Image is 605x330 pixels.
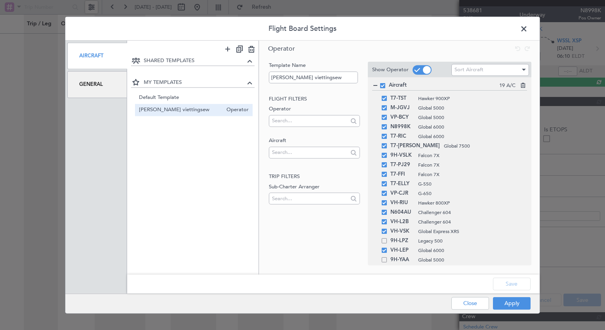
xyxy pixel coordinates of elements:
span: Operator [223,106,249,114]
label: Template Name [269,62,360,70]
span: T7-[PERSON_NAME] [390,141,440,151]
span: Global 5000 [418,256,519,264]
span: MY TEMPLATES [144,78,245,86]
span: Global 6000 [418,123,519,131]
label: Sub-Charter Arranger [269,183,360,191]
span: VH-RIU [390,198,414,208]
span: [PERSON_NAME] viettingsew [139,106,223,114]
span: T7-RIC [390,132,414,141]
span: Legacy 500 [418,237,519,245]
label: Operator [269,105,360,113]
span: G-550 [418,180,519,188]
span: M-JGVJ [390,103,414,113]
span: Sort Aircraft [455,66,483,73]
div: General [67,71,127,98]
span: N604AU [390,208,414,217]
header: Flight Board Settings [65,17,540,41]
h2: Trip filters [269,173,360,181]
span: Global 5000 [418,104,519,112]
button: Close [451,297,489,309]
span: VH-LEP [390,246,414,255]
span: Operator [268,44,295,53]
button: Apply [493,297,531,309]
span: N8998K [390,122,414,132]
input: Search... [272,146,348,158]
span: T7-TST [390,94,414,103]
span: VH-L2B [390,217,414,227]
span: 19 A/C [499,82,516,90]
span: VH-VSK [390,227,414,236]
span: G-650 [418,190,519,197]
span: SHARED TEMPLATES [144,57,245,65]
span: T7-ELLY [390,179,414,189]
h2: Flight filters [269,95,360,103]
span: Challenger 604 [418,218,519,226]
span: Global 5000 [418,114,519,121]
span: Challenger 604 [418,209,519,216]
span: T7-FFI [390,170,414,179]
span: 9H-VSLK [390,151,414,160]
span: Global Express XRS [418,228,519,235]
span: VP-BCY [390,113,414,122]
span: VP-CJR [390,189,414,198]
span: Falcon 7X [418,161,519,169]
span: Hawker 800XP [418,199,519,207]
label: Show Operator [372,66,409,74]
span: T7-GTS [390,265,414,274]
span: 9H-YAA [390,255,414,265]
span: Global 7500 [444,142,519,150]
span: Global 6000 [418,133,519,140]
span: Global 6000 [418,247,519,254]
span: 9H-LPZ [390,236,414,246]
input: Search... [272,115,348,127]
span: Hawker 900XP [418,95,519,102]
span: Falcon 7X [418,171,519,178]
span: Falcon 7X [418,152,519,159]
span: T7-PJ29 [390,160,414,170]
span: Default Template [139,93,249,102]
div: Aircraft [67,43,127,69]
span: Aircraft [389,82,499,89]
label: Aircraft [269,137,360,145]
input: Search... [272,192,348,204]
